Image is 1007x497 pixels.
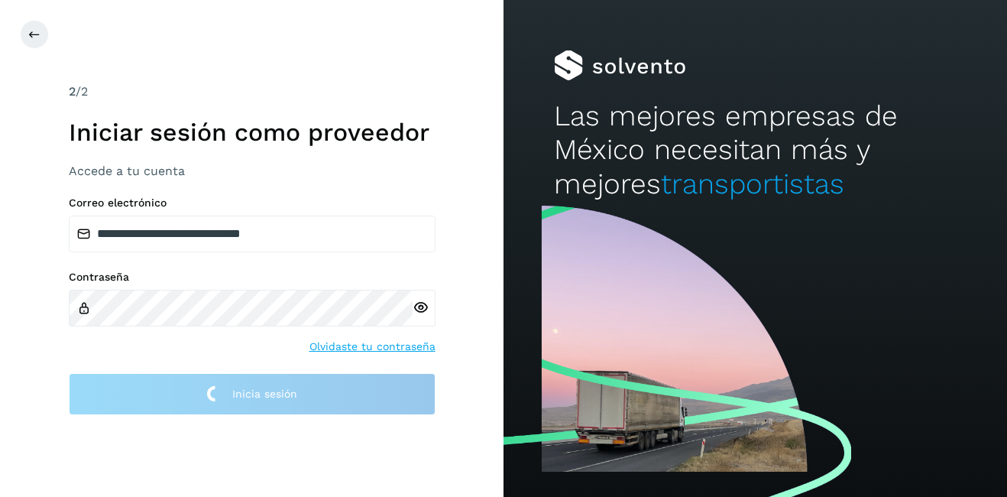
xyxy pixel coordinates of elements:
a: Olvidaste tu contraseña [309,339,436,355]
span: transportistas [661,167,844,200]
h1: Iniciar sesión como proveedor [69,118,436,147]
h2: Las mejores empresas de México necesitan más y mejores [554,99,957,201]
h3: Accede a tu cuenta [69,164,436,178]
button: Inicia sesión [69,373,436,415]
label: Contraseña [69,271,436,284]
label: Correo electrónico [69,197,436,210]
span: 2 [69,84,76,99]
span: Inicia sesión [232,388,297,399]
div: /2 [69,83,436,101]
